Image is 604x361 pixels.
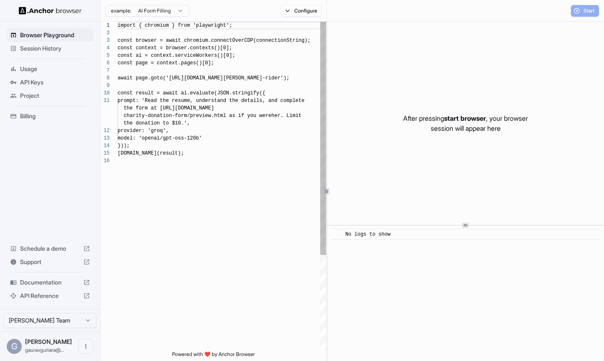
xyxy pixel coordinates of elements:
[7,89,93,102] div: Project
[444,114,486,122] span: start browser
[118,143,130,149] span: }));
[7,76,93,89] div: API Keys
[118,45,232,51] span: const context = browser.contexts()[0];
[20,92,90,100] span: Project
[20,258,80,266] span: Support
[403,113,528,133] p: After pressing , your browser session will appear here
[100,59,110,67] div: 6
[20,65,90,73] span: Usage
[100,135,110,142] div: 13
[7,42,93,55] div: Session History
[100,22,110,29] div: 1
[123,113,271,119] span: charity-donation-form/preview.html as if you were
[268,38,311,43] span: ectionString);
[100,37,110,44] div: 3
[118,90,265,96] span: const result = await ai.evaluate(JSON.stringify({
[7,255,93,269] div: Support
[7,109,93,123] div: Billing
[281,5,322,17] button: Configure
[20,244,80,253] span: Schedule a demo
[100,52,110,59] div: 5
[118,128,169,134] span: provider: 'groq',
[118,150,184,156] span: [DOMAIN_NAME](result);
[118,23,232,28] span: import { chromium } from 'playwright';
[118,38,268,43] span: const browser = await chromium.connectOverCDP(conn
[271,113,301,119] span: her. Limit
[262,75,290,81] span: -rider');
[7,28,93,42] div: Browser Playground
[345,231,391,237] span: No logs to show
[20,292,80,300] span: API Reference
[20,112,90,120] span: Billing
[78,339,93,354] button: Open menu
[100,150,110,157] div: 15
[100,82,110,89] div: 9
[335,230,339,239] span: ​
[25,338,72,345] span: Gaurav Shukla
[100,97,110,104] div: 11
[7,276,93,289] div: Documentation
[100,89,110,97] div: 10
[100,157,110,165] div: 16
[20,78,90,86] span: API Keys
[100,44,110,52] div: 4
[7,62,93,76] div: Usage
[25,347,64,353] span: gauravguitara@gmail.com
[7,289,93,303] div: API Reference
[100,74,110,82] div: 8
[100,67,110,74] div: 7
[118,60,214,66] span: const page = context.pages()[0];
[7,339,22,354] div: G
[20,44,90,53] span: Session History
[123,120,190,126] span: the donation to $10.',
[100,127,110,135] div: 12
[262,98,305,104] span: , and complete
[100,142,110,150] div: 14
[20,278,80,287] span: Documentation
[20,31,90,39] span: Browser Playground
[118,135,202,141] span: model: 'openai/gpt-oss-120b'
[118,75,262,81] span: await page.goto('[URL][DOMAIN_NAME][PERSON_NAME]
[118,53,235,58] span: const ai = context.serviceWorkers()[0];
[172,351,255,361] span: Powered with ❤️ by Anchor Browser
[111,8,131,14] span: example:
[100,29,110,37] div: 2
[7,242,93,255] div: Schedule a demo
[123,105,214,111] span: the form at [URL][DOMAIN_NAME]
[118,98,262,104] span: prompt: 'Read the resume, understand the details
[19,7,82,15] img: Anchor Logo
